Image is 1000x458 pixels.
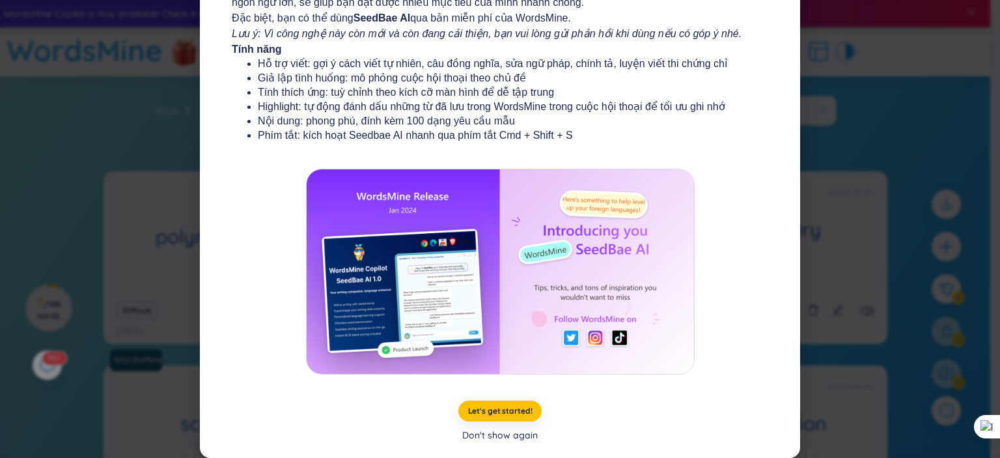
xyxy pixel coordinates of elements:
[258,71,742,85] li: Giả lập tình huống: mô phỏng cuộc hội thoại theo chủ đề
[258,57,742,71] li: Hỗ trợ viết: gợi ý cách viết tự nhiên, câu đồng nghĩa, sửa ngữ pháp, chính tả, luyện viết thi chứ...
[468,406,533,416] span: Let's get started!
[354,12,410,23] b: SeedBae AI
[232,28,742,39] i: Lưu ý: Vì công nghệ này còn mới và còn đang cải thiện, bạn vui lòng gửi phản hồi khi dùng nếu có ...
[232,44,281,55] b: Tính năng
[232,11,768,25] span: Đặc biệt, bạn có thể dùng qua bản miễn phí của WordsMine.
[258,85,742,100] li: Tính thích ứng: tuỳ chỉnh theo kích cỡ màn hình để dễ tập trung
[258,114,742,128] li: Nội dung: phong phú, đính kèm 100 dạng yêu cầu mẫu
[458,401,542,422] button: Let's get started!
[258,128,742,143] li: Phím tắt: kích hoạt Seedbae AI nhanh qua phím tắt Cmd + Shift + S
[258,100,742,114] li: Highlight: tự động đánh dấu những từ đã lưu trong WordsMine trong cuộc hội thoại để tối ưu ghi nhớ
[462,428,538,442] div: Don't show again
